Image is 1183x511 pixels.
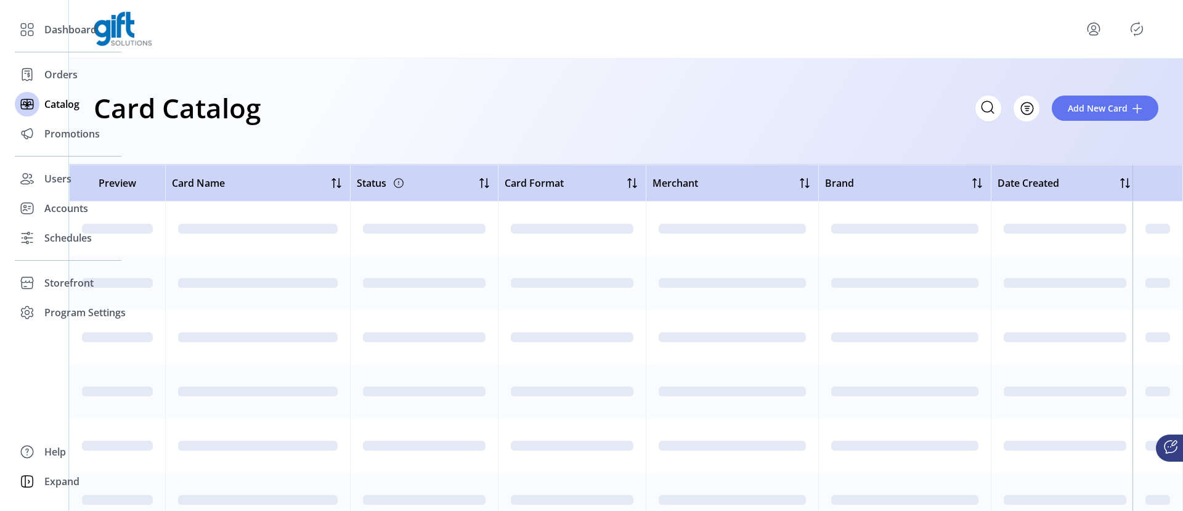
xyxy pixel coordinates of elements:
span: Promotions [44,126,100,141]
span: Storefront [44,276,94,290]
span: Brand [825,176,854,190]
button: menu [1084,19,1104,39]
span: Users [44,171,71,186]
button: Publisher Panel [1127,19,1147,39]
span: Expand [44,474,79,489]
span: Date Created [998,176,1059,190]
button: Add New Card [1052,96,1158,121]
span: Card Name [172,176,225,190]
img: logo [94,12,152,46]
span: Merchant [652,176,698,190]
input: Search [975,96,1001,121]
span: Orders [44,67,78,82]
span: Card Format [505,176,564,190]
div: Status [357,173,406,193]
button: Filter Button [1014,96,1039,121]
span: Help [44,444,66,459]
h1: Card Catalog [94,86,261,129]
span: Add New Card [1068,102,1128,115]
span: Accounts [44,201,88,216]
span: Catalog [44,97,79,112]
span: Program Settings [44,305,126,320]
span: Dashboard [44,22,97,37]
span: Schedules [44,231,92,245]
